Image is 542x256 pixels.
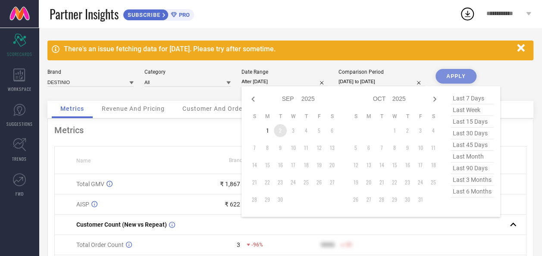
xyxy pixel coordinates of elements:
[251,242,263,248] span: -96%
[401,124,414,137] td: Thu Oct 02 2025
[427,159,440,172] td: Sat Oct 18 2025
[300,141,313,154] td: Thu Sep 11 2025
[261,124,274,137] td: Mon Sep 01 2025
[429,94,440,104] div: Next month
[60,105,84,112] span: Metrics
[388,113,401,120] th: Wednesday
[451,151,494,162] span: last month
[274,141,287,154] td: Tue Sep 09 2025
[261,176,274,189] td: Mon Sep 22 2025
[326,141,338,154] td: Sat Sep 13 2025
[274,113,287,120] th: Tuesday
[248,141,261,154] td: Sun Sep 07 2025
[326,124,338,137] td: Sat Sep 06 2025
[274,124,287,137] td: Tue Sep 02 2025
[12,156,27,162] span: TRENDS
[451,116,494,128] span: last 15 days
[388,176,401,189] td: Wed Oct 22 2025
[123,7,194,21] a: SUBSCRIBEPRO
[225,201,240,208] div: ₹ 622
[460,6,475,22] div: Open download list
[177,12,190,18] span: PRO
[414,113,427,120] th: Friday
[349,141,362,154] td: Sun Oct 05 2025
[349,193,362,206] td: Sun Oct 26 2025
[6,121,33,127] span: SUGGESTIONS
[345,242,351,248] span: 50
[237,241,240,248] div: 3
[261,141,274,154] td: Mon Sep 08 2025
[8,86,31,92] span: WORKSPACE
[349,159,362,172] td: Sun Oct 12 2025
[261,159,274,172] td: Mon Sep 15 2025
[375,176,388,189] td: Tue Oct 21 2025
[261,113,274,120] th: Monday
[229,157,257,163] span: Brand Value
[313,124,326,137] td: Fri Sep 05 2025
[414,193,427,206] td: Fri Oct 31 2025
[451,162,494,174] span: last 90 days
[76,181,104,187] span: Total GMV
[388,193,401,206] td: Wed Oct 29 2025
[102,105,165,112] span: Revenue And Pricing
[362,113,375,120] th: Monday
[248,94,258,104] div: Previous month
[64,45,513,53] div: There's an issue fetching data for [DATE]. Please try after sometime.
[375,113,388,120] th: Tuesday
[248,159,261,172] td: Sun Sep 14 2025
[451,186,494,197] span: last 6 months
[451,128,494,139] span: last 30 days
[300,113,313,120] th: Thursday
[287,124,300,137] td: Wed Sep 03 2025
[248,193,261,206] td: Sun Sep 28 2025
[54,125,526,135] div: Metrics
[362,193,375,206] td: Mon Oct 27 2025
[427,141,440,154] td: Sat Oct 11 2025
[349,113,362,120] th: Sunday
[313,159,326,172] td: Fri Sep 19 2025
[313,141,326,154] td: Fri Sep 12 2025
[50,5,119,23] span: Partner Insights
[451,174,494,186] span: last 3 months
[76,158,91,164] span: Name
[414,124,427,137] td: Fri Oct 03 2025
[241,77,328,86] input: Select date range
[388,159,401,172] td: Wed Oct 15 2025
[427,176,440,189] td: Sat Oct 25 2025
[248,113,261,120] th: Sunday
[451,93,494,104] span: last 7 days
[375,159,388,172] td: Tue Oct 14 2025
[287,176,300,189] td: Wed Sep 24 2025
[47,69,134,75] div: Brand
[248,176,261,189] td: Sun Sep 21 2025
[76,221,167,228] span: Customer Count (New vs Repeat)
[401,113,414,120] th: Thursday
[401,141,414,154] td: Thu Oct 09 2025
[401,176,414,189] td: Thu Oct 23 2025
[76,241,124,248] span: Total Order Count
[261,193,274,206] td: Mon Sep 29 2025
[451,104,494,116] span: last week
[300,124,313,137] td: Thu Sep 04 2025
[16,190,24,197] span: FWD
[362,141,375,154] td: Mon Oct 06 2025
[144,69,231,75] div: Category
[362,159,375,172] td: Mon Oct 13 2025
[375,193,388,206] td: Tue Oct 28 2025
[220,181,240,187] div: ₹ 1,867
[274,176,287,189] td: Tue Sep 23 2025
[7,51,32,57] span: SCORECARDS
[427,113,440,120] th: Saturday
[300,159,313,172] td: Thu Sep 18 2025
[274,193,287,206] td: Tue Sep 30 2025
[362,176,375,189] td: Mon Oct 20 2025
[414,176,427,189] td: Fri Oct 24 2025
[375,141,388,154] td: Tue Oct 07 2025
[123,12,163,18] span: SUBSCRIBE
[300,176,313,189] td: Thu Sep 25 2025
[414,159,427,172] td: Fri Oct 17 2025
[182,105,248,112] span: Customer And Orders
[241,69,328,75] div: Date Range
[287,113,300,120] th: Wednesday
[76,201,89,208] span: AISP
